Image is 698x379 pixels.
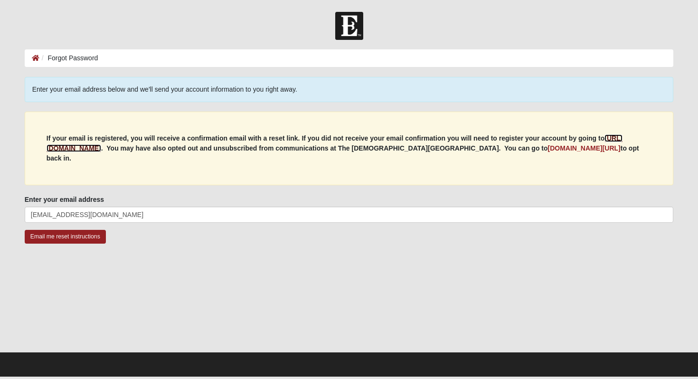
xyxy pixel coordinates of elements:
[548,144,621,152] a: [DOMAIN_NAME][URL]
[39,53,98,63] li: Forgot Password
[335,12,363,40] img: Church of Eleven22 Logo
[25,195,104,204] label: Enter your email address
[47,133,652,163] p: If your email is registered, you will receive a confirmation email with a reset link. If you did ...
[25,230,106,244] input: Email me reset instructions
[25,77,674,102] div: Enter your email address below and we'll send your account information to you right away.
